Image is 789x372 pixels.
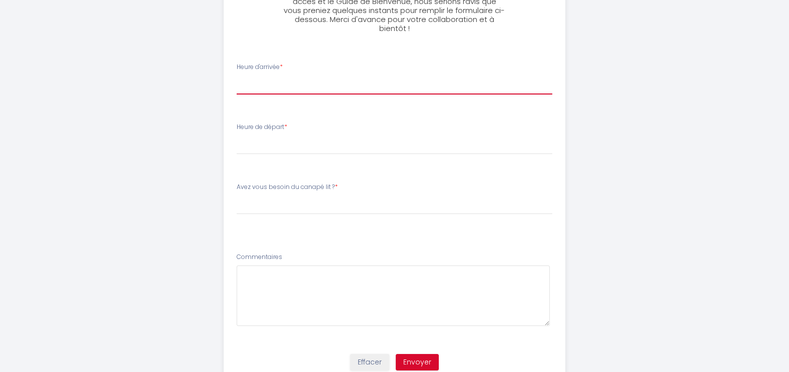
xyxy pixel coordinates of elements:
label: Commentaires [237,252,282,262]
label: Avez vous besoin du canapé lit ? [237,182,338,192]
label: Heure de départ [237,122,287,132]
label: Heure d'arrivée [237,62,283,72]
button: Effacer [350,354,389,371]
button: Envoyer [396,354,439,371]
